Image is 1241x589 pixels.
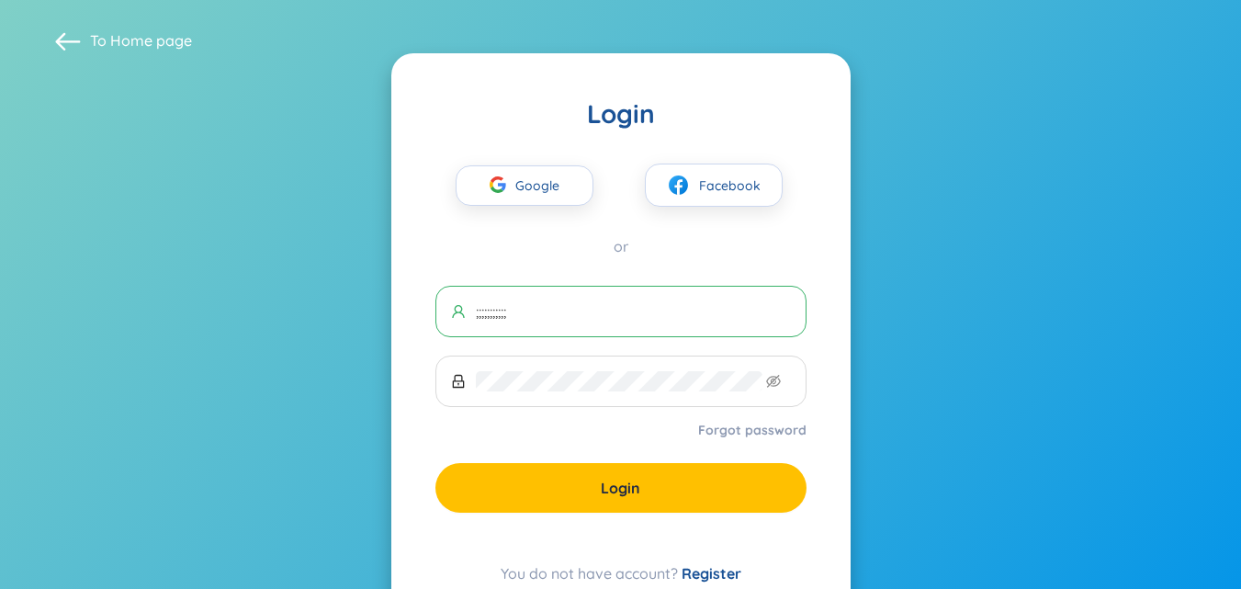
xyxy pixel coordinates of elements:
[435,236,807,256] div: or
[699,176,761,196] span: Facebook
[601,478,640,498] span: Login
[766,374,781,389] span: eye-invisible
[451,374,466,389] span: lock
[435,97,807,130] div: Login
[435,463,807,513] button: Login
[110,31,192,50] a: Home page
[645,164,783,207] button: facebookFacebook
[456,165,593,206] button: Google
[667,174,690,197] img: facebook
[515,166,569,205] span: Google
[451,304,466,319] span: user
[435,562,807,584] div: You do not have account?
[476,301,791,322] input: Username or Email
[90,30,192,51] span: To
[682,564,741,583] a: Register
[698,421,807,439] a: Forgot password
